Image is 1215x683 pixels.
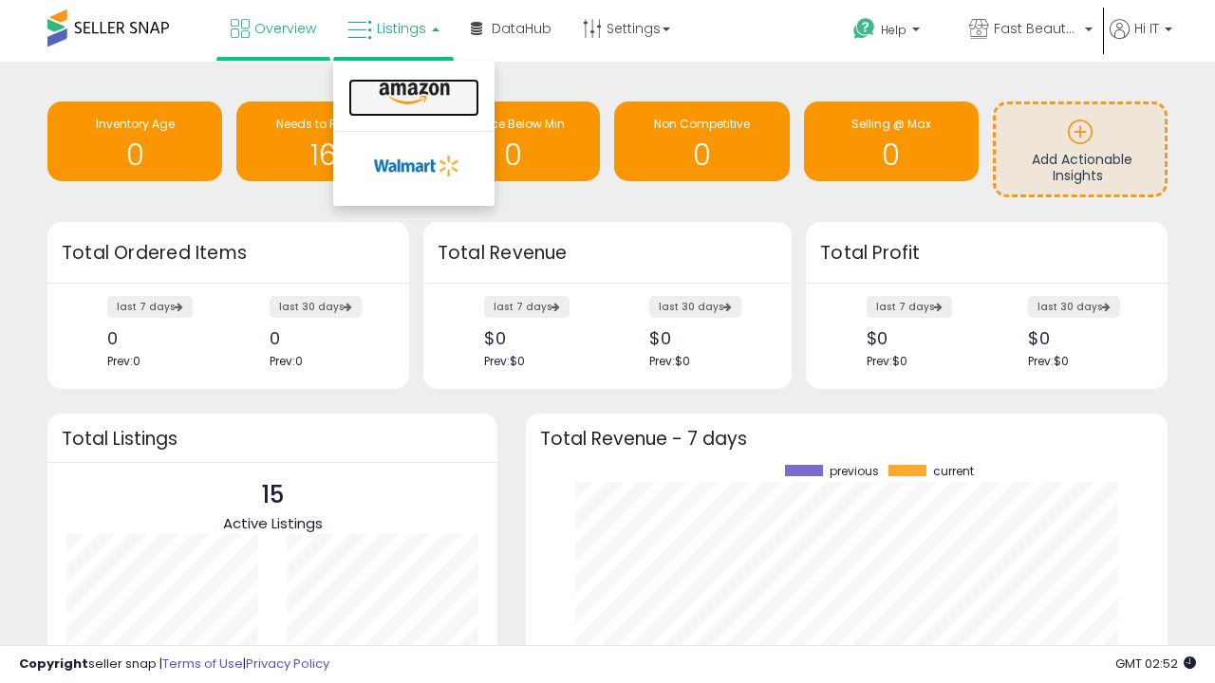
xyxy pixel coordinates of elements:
span: Non Competitive [654,116,750,132]
span: Prev: $0 [484,353,525,369]
h3: Total Profit [820,240,1153,267]
div: 0 [270,328,376,348]
a: Hi IT [1110,19,1172,62]
a: BB Price Below Min 0 [425,102,600,181]
a: Privacy Policy [246,655,329,673]
p: 15 [223,477,323,513]
h1: 16 [246,139,402,171]
span: Help [881,22,907,38]
a: Help [838,3,952,62]
span: Add Actionable Insights [1032,150,1132,186]
a: Terms of Use [162,655,243,673]
div: $0 [867,328,973,348]
a: Needs to Reprice 16 [236,102,411,181]
h3: Total Revenue [438,240,777,267]
h3: Total Ordered Items [62,240,395,267]
label: last 7 days [867,296,952,318]
span: Hi IT [1134,19,1159,38]
span: Active Listings [223,513,323,533]
label: last 30 days [649,296,741,318]
div: $0 [1028,328,1134,348]
span: Prev: $0 [1028,353,1069,369]
div: 0 [107,328,214,348]
label: last 30 days [270,296,362,318]
span: Selling @ Max [851,116,931,132]
h3: Total Revenue - 7 days [540,432,1153,446]
a: Selling @ Max 0 [804,102,979,181]
span: previous [830,465,879,478]
span: Inventory Age [96,116,175,132]
span: DataHub [492,19,551,38]
label: last 7 days [107,296,193,318]
span: Prev: $0 [649,353,690,369]
span: BB Price Below Min [460,116,565,132]
div: $0 [649,328,758,348]
div: $0 [484,328,593,348]
span: Fast Beauty ([GEOGRAPHIC_DATA]) [994,19,1079,38]
span: Needs to Reprice [276,116,372,132]
h3: Total Listings [62,432,483,446]
label: last 30 days [1028,296,1120,318]
a: Non Competitive 0 [614,102,789,181]
span: Prev: 0 [270,353,303,369]
i: Get Help [852,17,876,41]
span: 2025-09-13 02:52 GMT [1115,655,1196,673]
a: Add Actionable Insights [996,104,1165,194]
div: seller snap | | [19,655,329,674]
span: current [933,465,974,478]
h1: 0 [435,139,590,171]
strong: Copyright [19,655,88,673]
span: Prev: $0 [867,353,907,369]
span: Overview [254,19,316,38]
a: Inventory Age 0 [47,102,222,181]
h1: 0 [624,139,779,171]
h1: 0 [57,139,213,171]
h1: 0 [813,139,969,171]
span: Prev: 0 [107,353,140,369]
span: Listings [377,19,426,38]
label: last 7 days [484,296,570,318]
